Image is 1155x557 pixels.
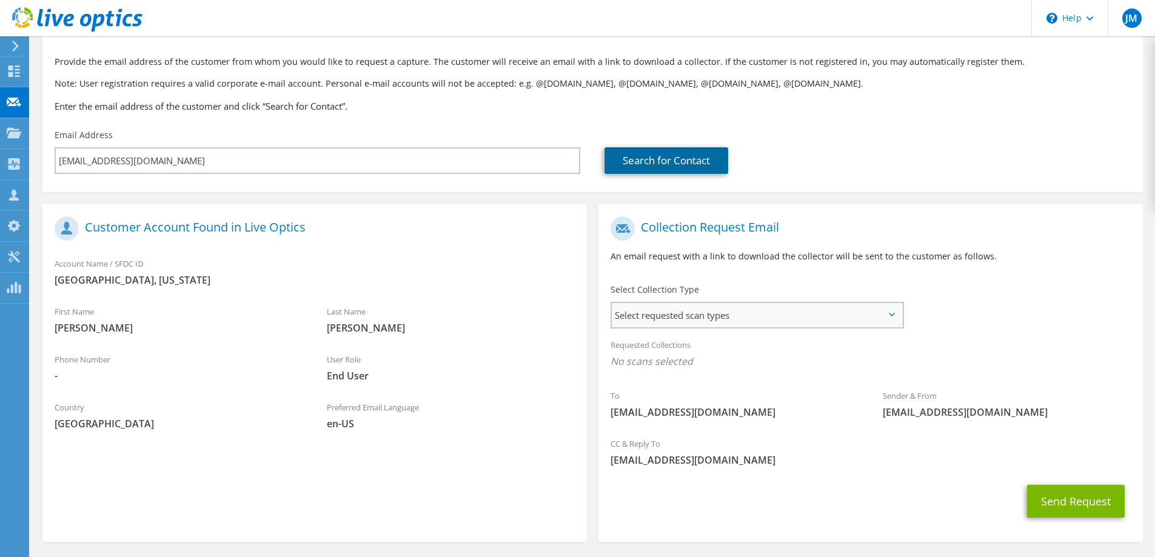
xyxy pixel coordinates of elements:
[327,369,575,382] span: End User
[327,417,575,430] span: en-US
[315,299,587,341] div: Last Name
[1046,13,1057,24] svg: \n
[42,347,315,389] div: Phone Number
[55,77,1131,90] p: Note: User registration requires a valid corporate e-mail account. Personal e-mail accounts will ...
[55,273,574,287] span: [GEOGRAPHIC_DATA], [US_STATE]
[55,369,303,382] span: -
[611,355,1130,368] span: No scans selected
[611,453,1130,467] span: [EMAIL_ADDRESS][DOMAIN_NAME]
[883,405,1131,419] span: [EMAIL_ADDRESS][DOMAIN_NAME]
[315,395,587,436] div: Preferred Email Language
[327,321,575,335] span: [PERSON_NAME]
[611,405,859,419] span: [EMAIL_ADDRESS][DOMAIN_NAME]
[42,395,315,436] div: Country
[1122,8,1142,28] span: JM
[55,417,303,430] span: [GEOGRAPHIC_DATA]
[1027,485,1125,518] button: Send Request
[612,303,902,327] span: Select requested scan types
[55,55,1131,68] p: Provide the email address of the customer from whom you would like to request a capture. The cust...
[42,251,586,293] div: Account Name / SFDC ID
[598,383,871,425] div: To
[315,347,587,389] div: User Role
[611,250,1130,263] p: An email request with a link to download the collector will be sent to the customer as follows.
[604,147,728,174] a: Search for Contact
[871,383,1143,425] div: Sender & From
[611,284,699,296] label: Select Collection Type
[598,332,1142,377] div: Requested Collections
[611,216,1124,241] h1: Collection Request Email
[598,431,1142,473] div: CC & Reply To
[55,216,568,241] h1: Customer Account Found in Live Optics
[55,321,303,335] span: [PERSON_NAME]
[55,129,113,141] label: Email Address
[42,299,315,341] div: First Name
[55,99,1131,113] h3: Enter the email address of the customer and click “Search for Contact”.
